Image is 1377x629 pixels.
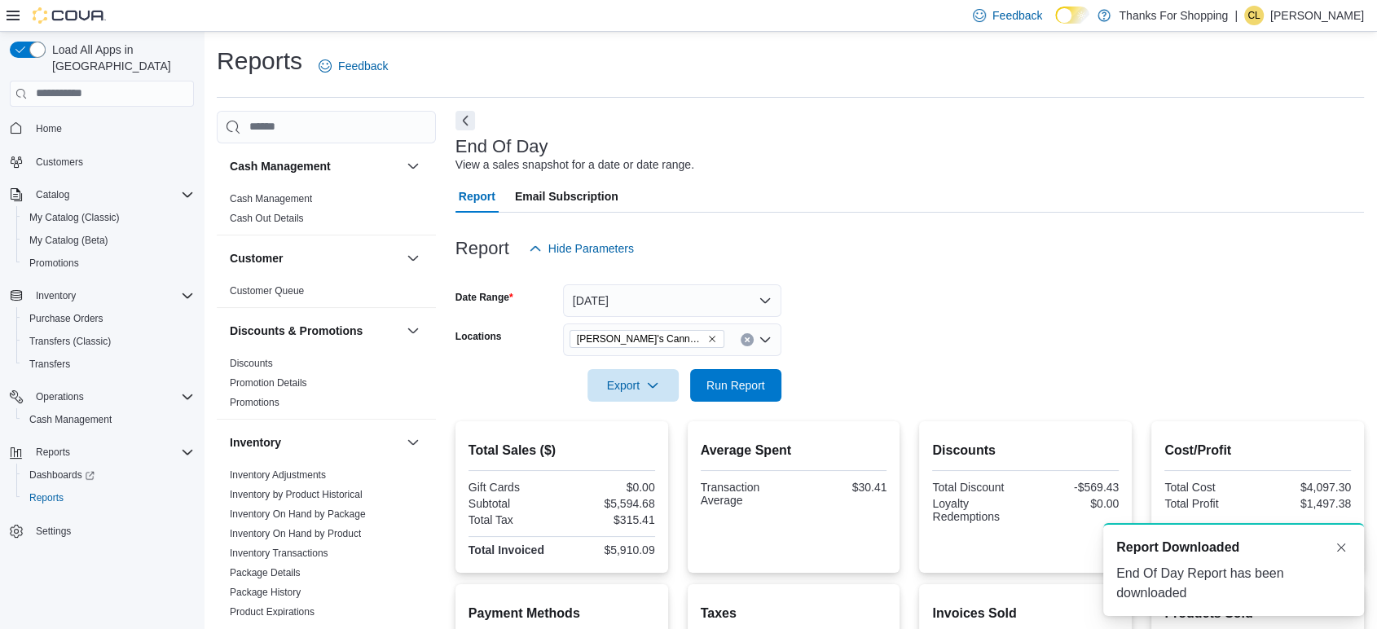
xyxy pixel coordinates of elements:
[29,185,76,205] button: Catalog
[36,390,84,403] span: Operations
[217,45,302,77] h1: Reports
[230,566,301,579] span: Package Details
[217,281,436,307] div: Customer
[230,358,273,369] a: Discounts
[36,156,83,169] span: Customers
[3,441,200,464] button: Reports
[33,7,106,24] img: Cova
[1029,497,1119,510] div: $0.00
[1055,7,1089,24] input: Dark Mode
[16,252,200,275] button: Promotions
[23,332,117,351] a: Transfers (Classic)
[1261,497,1351,510] div: $1,497.38
[230,396,279,409] span: Promotions
[29,234,108,247] span: My Catalog (Beta)
[217,189,436,235] div: Cash Management
[701,604,887,623] h2: Taxes
[23,231,115,250] a: My Catalog (Beta)
[230,567,301,578] a: Package Details
[932,497,1022,523] div: Loyalty Redemptions
[230,397,279,408] a: Promotions
[455,156,694,174] div: View a sales snapshot for a date or date range.
[932,604,1119,623] h2: Invoices Sold
[597,369,669,402] span: Export
[230,508,366,520] a: Inventory On Hand by Package
[10,110,194,586] nav: Complex example
[230,488,363,501] span: Inventory by Product Historical
[469,441,655,460] h2: Total Sales ($)
[3,284,200,307] button: Inventory
[1261,481,1351,494] div: $4,097.30
[1270,6,1364,25] p: [PERSON_NAME]
[230,606,315,618] a: Product Expirations
[1116,538,1239,557] span: Report Downloaded
[29,387,90,407] button: Operations
[3,519,200,543] button: Settings
[217,354,436,419] div: Discounts & Promotions
[230,586,301,599] span: Package History
[469,481,558,494] div: Gift Cards
[230,192,312,205] span: Cash Management
[230,547,328,560] span: Inventory Transactions
[3,150,200,174] button: Customers
[469,604,655,623] h2: Payment Methods
[455,239,509,258] h3: Report
[565,513,654,526] div: $315.41
[23,208,126,227] a: My Catalog (Classic)
[230,250,283,266] h3: Customer
[230,377,307,389] a: Promotion Details
[23,488,70,508] a: Reports
[29,358,70,371] span: Transfers
[706,377,765,394] span: Run Report
[36,188,69,201] span: Catalog
[23,253,86,273] a: Promotions
[230,489,363,500] a: Inventory by Product Historical
[23,354,194,374] span: Transfers
[565,497,654,510] div: $5,594.68
[29,118,194,139] span: Home
[29,257,79,270] span: Promotions
[36,122,62,135] span: Home
[23,488,194,508] span: Reports
[36,289,76,302] span: Inventory
[46,42,194,74] span: Load All Apps in [GEOGRAPHIC_DATA]
[23,332,194,351] span: Transfers (Classic)
[1029,481,1119,494] div: -$569.43
[932,441,1119,460] h2: Discounts
[230,605,315,618] span: Product Expirations
[29,185,194,205] span: Catalog
[1119,6,1228,25] p: Thanks For Shopping
[230,213,304,224] a: Cash Out Details
[29,286,82,306] button: Inventory
[29,152,90,172] a: Customers
[992,7,1042,24] span: Feedback
[230,469,326,481] a: Inventory Adjustments
[403,156,423,176] button: Cash Management
[29,387,194,407] span: Operations
[312,50,394,82] a: Feedback
[230,158,400,174] button: Cash Management
[29,521,77,541] a: Settings
[16,206,200,229] button: My Catalog (Classic)
[230,193,312,205] a: Cash Management
[403,433,423,452] button: Inventory
[3,117,200,140] button: Home
[577,331,704,347] span: [PERSON_NAME]'s Cannabis
[515,180,618,213] span: Email Subscription
[548,240,634,257] span: Hide Parameters
[587,369,679,402] button: Export
[36,446,70,459] span: Reports
[16,408,200,431] button: Cash Management
[932,481,1022,494] div: Total Discount
[230,212,304,225] span: Cash Out Details
[230,158,331,174] h3: Cash Management
[23,231,194,250] span: My Catalog (Beta)
[16,229,200,252] button: My Catalog (Beta)
[23,410,118,429] a: Cash Management
[741,333,754,346] button: Clear input
[23,253,194,273] span: Promotions
[455,330,502,343] label: Locations
[16,353,200,376] button: Transfers
[1331,538,1351,557] button: Dismiss toast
